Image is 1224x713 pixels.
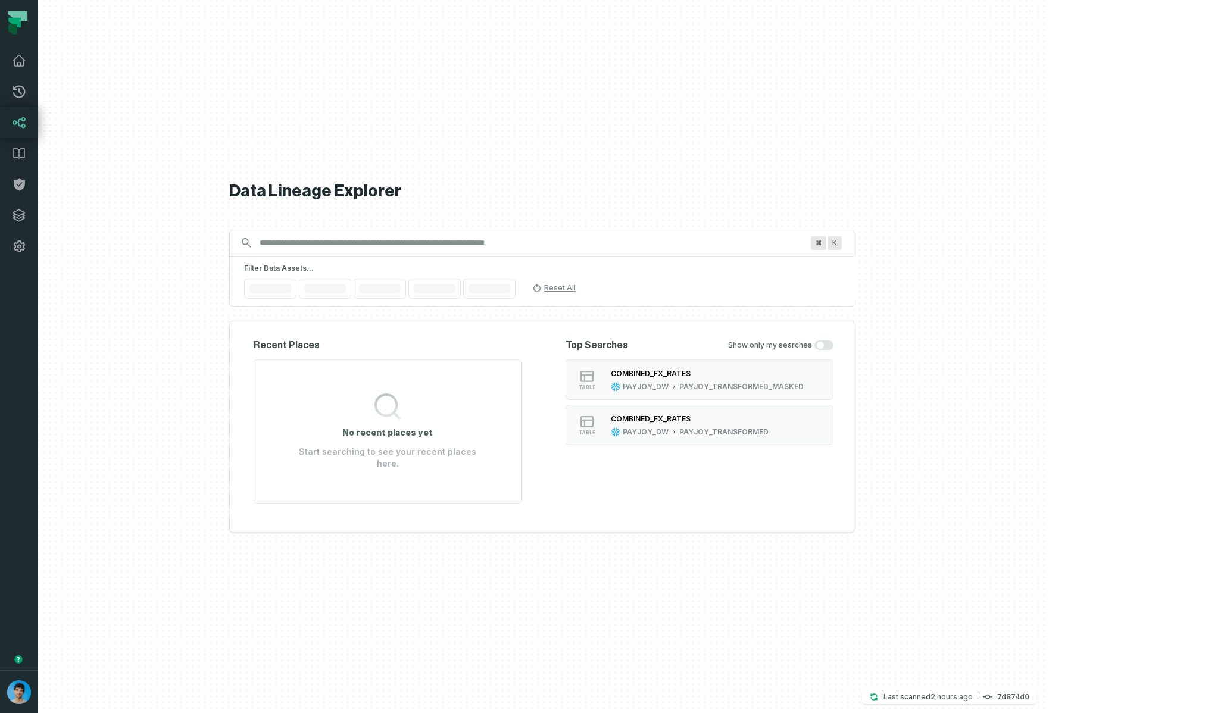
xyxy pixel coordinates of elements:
p: Last scanned [883,691,973,703]
relative-time: Sep 26, 2025, 3:41 PM GMT+3 [931,692,973,701]
h4: 7d874d0 [997,693,1029,701]
span: Press ⌘ + K to focus the search bar [828,236,842,250]
button: Last scanned[DATE] 3:41:33 PM7d874d0 [862,690,1036,704]
img: avatar of Omri Ildis [7,680,31,704]
h1: Data Lineage Explorer [229,181,854,202]
div: Tooltip anchor [13,654,24,665]
span: Press ⌘ + K to focus the search bar [811,236,826,250]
